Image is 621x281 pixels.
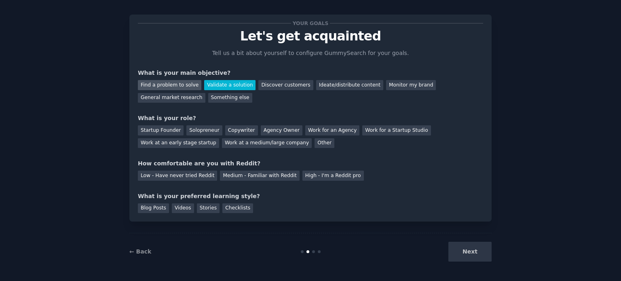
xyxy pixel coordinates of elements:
div: Ideate/distribute content [316,80,383,90]
div: High - I'm a Reddit pro [302,171,364,181]
div: Low - Have never tried Reddit [138,171,217,181]
div: How comfortable are you with Reddit? [138,159,483,168]
div: What is your main objective? [138,69,483,77]
div: Agency Owner [261,125,302,135]
span: Your goals [291,19,330,27]
div: Blog Posts [138,203,169,213]
div: Checklists [222,203,253,213]
div: Find a problem to solve [138,80,201,90]
div: Discover customers [258,80,313,90]
div: Work for an Agency [305,125,359,135]
div: Copywriter [225,125,258,135]
div: Work at a medium/large company [222,138,312,148]
a: ← Back [129,248,151,255]
div: Work for a Startup Studio [362,125,431,135]
p: Tell us a bit about yourself to configure GummySearch for your goals. [209,49,412,57]
div: Solopreneur [186,125,222,135]
p: Let's get acquainted [138,29,483,43]
div: What is your role? [138,114,483,123]
div: Other [315,138,334,148]
div: Something else [208,93,252,103]
div: Validate a solution [204,80,256,90]
div: Videos [172,203,194,213]
div: Monitor my brand [386,80,436,90]
div: General market research [138,93,205,103]
div: Startup Founder [138,125,184,135]
div: Stories [197,203,220,213]
div: What is your preferred learning style? [138,192,483,201]
div: Work at an early stage startup [138,138,219,148]
div: Medium - Familiar with Reddit [220,171,299,181]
